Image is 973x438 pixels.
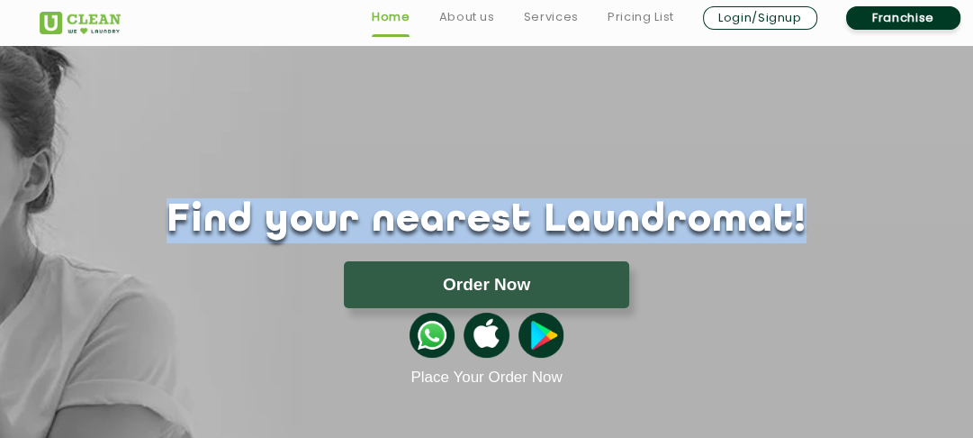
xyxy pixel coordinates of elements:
[26,198,948,243] h1: Find your nearest Laundromat!
[372,6,410,28] a: Home
[40,12,121,34] img: UClean Laundry and Dry Cleaning
[410,369,562,387] a: Place Your Order Now
[703,6,817,30] a: Login/Signup
[344,261,628,308] button: Order Now
[608,6,674,28] a: Pricing List
[518,313,563,358] img: playstoreicon.png
[846,6,960,30] a: Franchise
[438,6,494,28] a: About us
[464,313,509,358] img: apple-icon.png
[524,6,579,28] a: Services
[410,313,455,358] img: whatsappicon.png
